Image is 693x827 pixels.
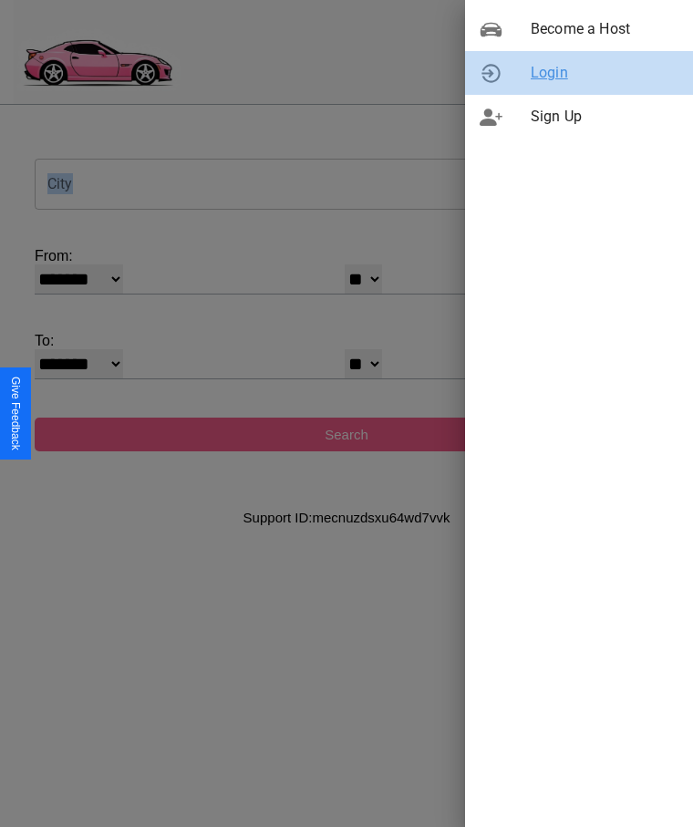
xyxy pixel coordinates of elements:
[531,18,678,40] span: Become a Host
[465,7,693,51] div: Become a Host
[9,377,22,450] div: Give Feedback
[531,62,678,84] span: Login
[465,95,693,139] div: Sign Up
[531,106,678,128] span: Sign Up
[465,51,693,95] div: Login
